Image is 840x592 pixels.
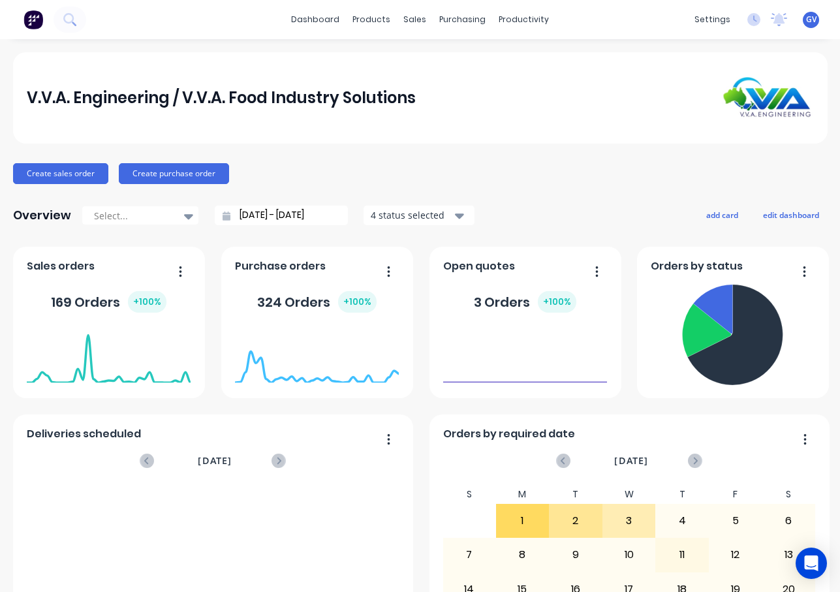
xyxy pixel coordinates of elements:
[698,206,747,223] button: add card
[538,291,576,313] div: + 100 %
[603,538,655,571] div: 10
[497,538,549,571] div: 8
[602,485,656,504] div: W
[235,258,326,274] span: Purchase orders
[474,291,576,313] div: 3 Orders
[655,485,709,504] div: T
[549,485,602,504] div: T
[496,485,550,504] div: M
[27,258,95,274] span: Sales orders
[656,538,708,571] div: 11
[754,206,828,223] button: edit dashboard
[13,163,108,184] button: Create sales order
[443,485,496,504] div: S
[709,485,762,504] div: F
[806,14,817,25] span: GV
[13,202,71,228] div: Overview
[198,454,232,468] span: [DATE]
[762,485,815,504] div: S
[285,10,346,29] a: dashboard
[550,505,602,537] div: 2
[51,291,166,313] div: 169 Orders
[709,505,762,537] div: 5
[364,206,474,225] button: 4 status selected
[119,163,229,184] button: Create purchase order
[709,538,762,571] div: 12
[492,10,555,29] div: productivity
[27,426,141,442] span: Deliveries scheduled
[443,258,515,274] span: Open quotes
[433,10,492,29] div: purchasing
[603,505,655,537] div: 3
[397,10,433,29] div: sales
[23,10,43,29] img: Factory
[651,258,743,274] span: Orders by status
[762,538,815,571] div: 13
[443,426,575,442] span: Orders by required date
[128,291,166,313] div: + 100 %
[257,291,377,313] div: 324 Orders
[656,505,708,537] div: 4
[796,548,827,579] div: Open Intercom Messenger
[722,77,813,118] img: V.V.A. Engineering / V.V.A. Food Industry Solutions
[346,10,397,29] div: products
[614,454,648,468] span: [DATE]
[443,538,495,571] div: 7
[497,505,549,537] div: 1
[688,10,737,29] div: settings
[27,85,416,111] div: V.V.A. Engineering / V.V.A. Food Industry Solutions
[550,538,602,571] div: 9
[338,291,377,313] div: + 100 %
[371,208,453,222] div: 4 status selected
[762,505,815,537] div: 6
